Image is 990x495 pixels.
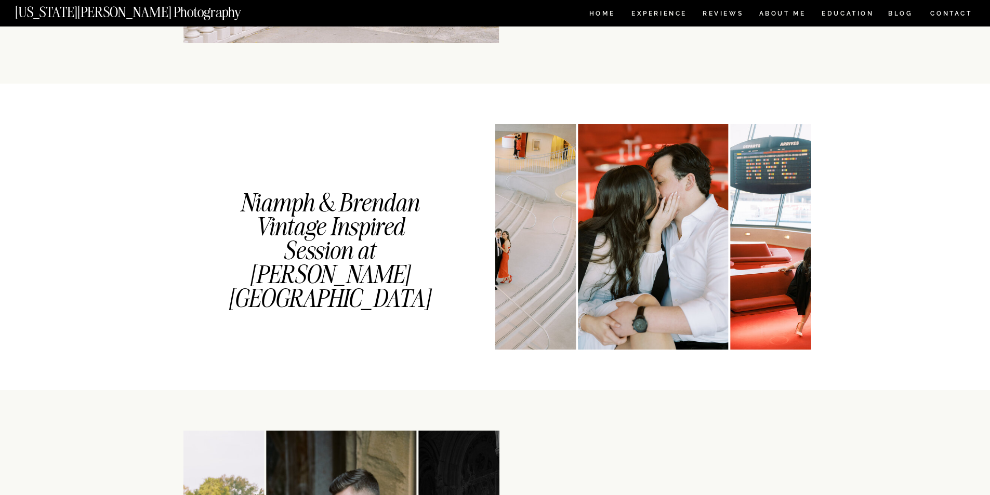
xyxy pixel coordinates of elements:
[930,8,973,19] a: CONTACT
[587,10,617,19] a: HOME
[222,191,437,260] h1: Niamph & Brendan Vintage Inspired Session at [PERSON_NAME][GEOGRAPHIC_DATA]
[821,10,875,19] a: EDUCATION
[888,10,913,19] a: BLOG
[759,10,806,19] a: ABOUT ME
[631,10,686,19] a: Experience
[703,10,742,19] a: REVIEWS
[15,5,276,14] a: [US_STATE][PERSON_NAME] Photography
